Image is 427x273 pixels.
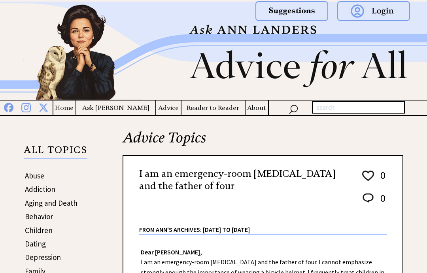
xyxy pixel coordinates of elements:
[21,101,31,112] img: instagram%20blue.png
[246,103,268,113] a: About
[255,1,328,21] img: suggestions.png
[25,226,53,235] a: Children
[139,213,387,234] div: From Ann's Archives: [DATE] to [DATE]
[25,252,61,262] a: Depression
[25,239,46,248] a: Dating
[24,146,87,159] p: ALL TOPICS
[181,103,245,113] a: Reader to Reader
[25,212,53,221] a: Behavior
[376,191,386,212] td: 0
[25,184,55,194] a: Addiction
[312,101,405,114] input: search
[337,1,410,21] img: login.png
[123,128,403,155] h2: Advice Topics
[25,198,77,208] a: Aging and Death
[156,103,181,113] a: Advice
[76,103,155,113] a: Ask [PERSON_NAME]
[376,169,386,191] td: 0
[139,168,347,192] h2: I am an emergency-room [MEDICAL_DATA] and the father of four
[39,101,48,112] img: x%20blue.png
[53,103,76,113] a: Home
[361,192,375,205] img: message_round%202.png
[141,248,202,256] strong: Dear [PERSON_NAME],
[289,103,298,114] img: search_nav.png
[4,101,13,112] img: facebook%20blue.png
[361,169,375,183] img: heart_outline%201.png
[25,171,44,180] a: Abuse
